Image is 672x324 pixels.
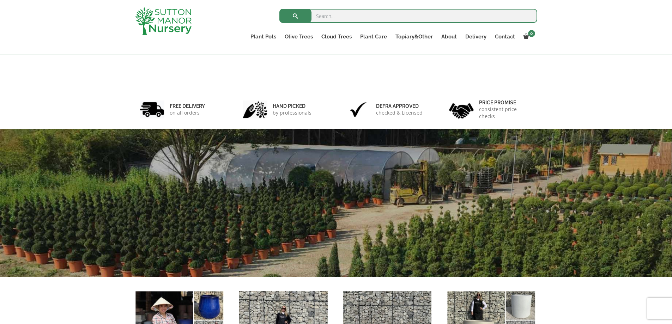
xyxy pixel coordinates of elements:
a: Contact [491,32,519,42]
p: checked & Licensed [376,109,423,116]
p: by professionals [273,109,311,116]
p: consistent price checks [479,106,533,120]
img: 1.jpg [140,100,164,118]
a: Olive Trees [280,32,317,42]
h1: FREE UK DELIVERY UK’S LEADING SUPPLIERS OF TREES & POTS [73,234,583,277]
a: Plant Pots [246,32,280,42]
h6: hand picked [273,103,311,109]
img: 3.jpg [346,100,371,118]
a: Plant Care [356,32,391,42]
p: on all orders [170,109,205,116]
img: 2.jpg [243,100,267,118]
img: 4.jpg [449,99,474,120]
span: 0 [528,30,535,37]
input: Search... [279,9,537,23]
a: Topiary&Other [391,32,437,42]
img: logo [135,7,192,35]
a: About [437,32,461,42]
a: Delivery [461,32,491,42]
a: Cloud Trees [317,32,356,42]
h6: FREE DELIVERY [170,103,205,109]
a: 0 [519,32,537,42]
h6: Defra approved [376,103,423,109]
h6: Price promise [479,99,533,106]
